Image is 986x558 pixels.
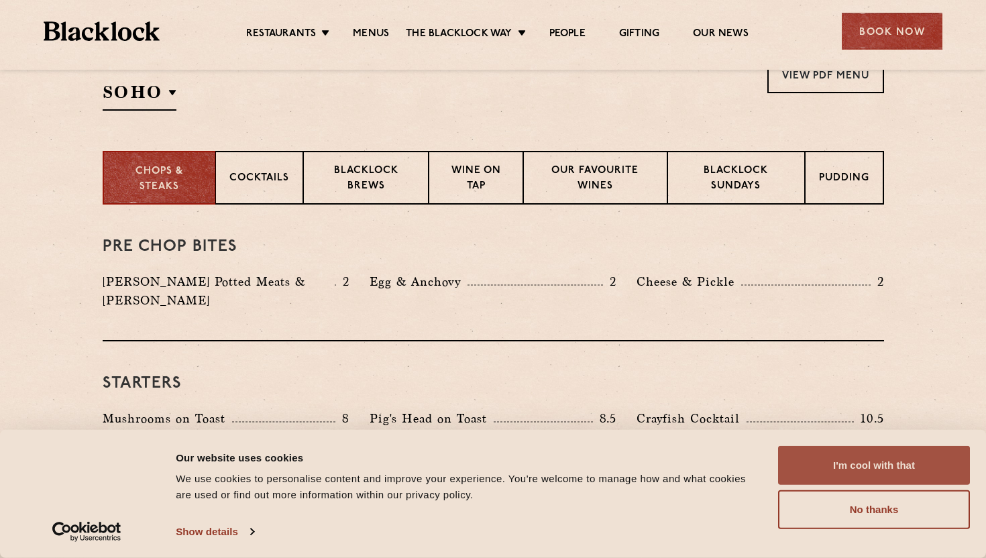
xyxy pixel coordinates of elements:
[406,27,512,42] a: The Blacklock Way
[336,273,349,290] p: 2
[317,164,415,195] p: Blacklock Brews
[335,410,349,427] p: 8
[619,27,659,42] a: Gifting
[370,272,468,291] p: Egg & Anchovy
[603,273,616,290] p: 2
[842,13,942,50] div: Book Now
[176,449,763,465] div: Our website uses cookies
[637,409,747,428] p: Crayfish Cocktail
[637,272,741,291] p: Cheese & Pickle
[778,446,970,485] button: I'm cool with that
[871,273,884,290] p: 2
[176,471,763,503] div: We use cookies to personalise content and improve your experience. You're welcome to manage how a...
[229,171,289,188] p: Cocktails
[854,410,883,427] p: 10.5
[693,27,749,42] a: Our News
[117,164,201,194] p: Chops & Steaks
[103,80,176,111] h2: SOHO
[176,522,254,542] a: Show details
[819,171,869,188] p: Pudding
[103,272,335,310] p: [PERSON_NAME] Potted Meats & [PERSON_NAME]
[370,409,494,428] p: Pig's Head on Toast
[103,238,884,256] h3: Pre Chop Bites
[549,27,586,42] a: People
[44,21,160,41] img: BL_Textured_Logo-footer-cropped.svg
[103,409,232,428] p: Mushrooms on Toast
[103,375,884,392] h3: Starters
[767,56,884,93] a: View PDF Menu
[778,490,970,529] button: No thanks
[246,27,316,42] a: Restaurants
[593,410,617,427] p: 8.5
[443,164,508,195] p: Wine on Tap
[681,164,790,195] p: Blacklock Sundays
[537,164,653,195] p: Our favourite wines
[28,522,146,542] a: Usercentrics Cookiebot - opens in a new window
[353,27,389,42] a: Menus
